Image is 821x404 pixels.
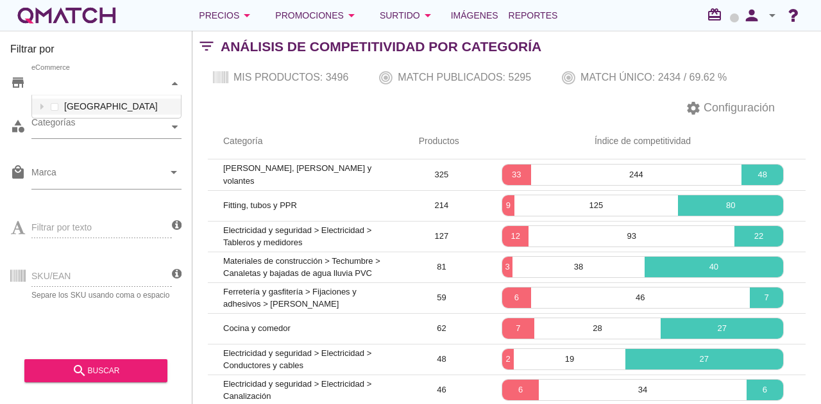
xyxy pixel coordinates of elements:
[72,363,87,378] i: search
[707,7,727,22] i: redeem
[221,36,541,57] h2: Análisis de competitividad por Categoría
[534,322,661,335] p: 28
[344,8,359,23] i: arrow_drop_down
[10,75,26,90] i: store
[403,190,480,221] td: 214
[223,287,357,309] span: Ferretería y gasfitería > Fijaciones y adhesivos > [PERSON_NAME]
[734,230,783,243] p: 22
[10,165,26,180] i: local_mall
[539,384,747,396] p: 34
[678,199,783,212] p: 80
[403,221,480,252] td: 127
[369,3,446,28] button: Surtido
[502,230,529,243] p: 12
[192,46,221,47] i: filter_list
[531,168,742,181] p: 244
[403,124,480,159] th: Productos: Not sorted.
[223,163,371,186] span: [PERSON_NAME], [PERSON_NAME] y volantes
[61,99,178,115] label: [GEOGRAPHIC_DATA]
[35,363,157,378] div: buscar
[451,8,498,23] span: Imágenes
[747,384,783,396] p: 6
[403,313,480,344] td: 62
[403,159,480,190] td: 325
[223,323,291,333] span: Cocina y comedor
[502,168,530,181] p: 33
[403,252,480,282] td: 81
[223,256,380,279] span: Materiales de construcción > Techumbre > Canaletas y bajadas de agua lluvia PVC
[750,291,783,304] p: 7
[10,118,26,134] i: category
[502,353,514,366] p: 2
[529,230,734,243] p: 93
[514,199,679,212] p: 125
[502,199,514,212] p: 9
[645,261,783,273] p: 40
[502,322,534,335] p: 7
[741,168,783,181] p: 48
[239,8,255,23] i: arrow_drop_down
[223,200,297,210] span: Fitting, tubos y PPR
[765,8,780,23] i: arrow_drop_down
[504,3,563,28] a: Reportes
[509,8,558,23] span: Reportes
[223,348,371,371] span: Electricidad y seguridad > Electricidad > Conductores y cables
[10,42,182,62] h3: Filtrar por
[199,8,255,23] div: Precios
[739,6,765,24] i: person
[625,353,783,366] p: 27
[265,3,369,28] button: Promociones
[275,8,359,23] div: Promociones
[661,322,783,335] p: 27
[208,124,403,159] th: Categoría: Not sorted.
[15,3,118,28] a: white-qmatch-logo
[446,3,504,28] a: Imágenes
[403,344,480,375] td: 48
[531,291,750,304] p: 46
[502,384,539,396] p: 6
[675,97,785,120] button: Configuración
[686,101,701,116] i: settings
[502,291,531,304] p: 6
[420,8,436,23] i: arrow_drop_down
[166,165,182,180] i: arrow_drop_down
[189,3,265,28] button: Precios
[403,282,480,313] td: 59
[512,261,644,273] p: 38
[701,99,775,117] span: Configuración
[514,353,625,366] p: 19
[223,379,371,401] span: Electricidad y seguridad > Electricidad > Canalización
[502,261,512,273] p: 3
[24,359,167,382] button: buscar
[223,225,371,248] span: Electricidad y seguridad > Electricidad > Tableros y medidores
[380,8,436,23] div: Surtido
[480,124,806,159] th: Índice de competitividad: Not sorted.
